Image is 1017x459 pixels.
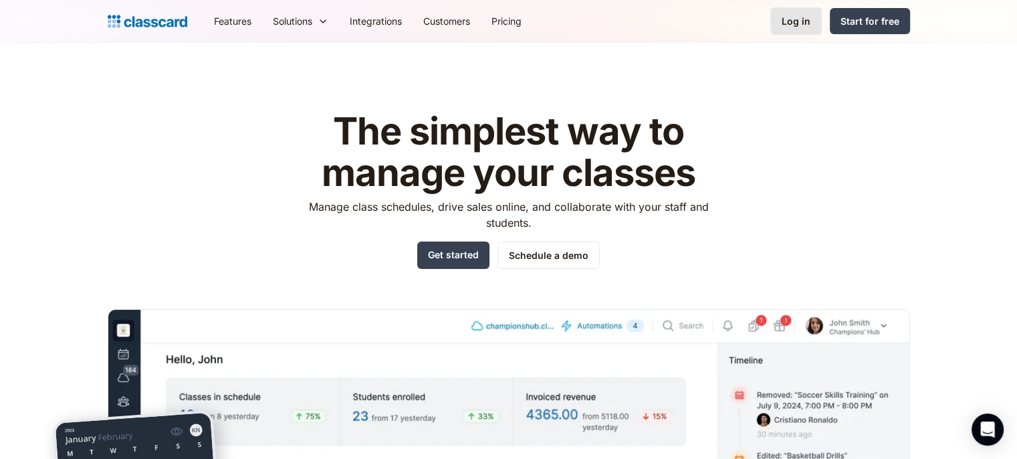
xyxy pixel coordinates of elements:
[339,6,413,36] a: Integrations
[108,12,187,31] a: home
[782,14,810,28] div: Log in
[972,414,1004,446] div: Open Intercom Messenger
[273,14,312,28] div: Solutions
[262,6,339,36] div: Solutions
[481,6,532,36] a: Pricing
[413,6,481,36] a: Customers
[203,6,262,36] a: Features
[296,111,721,193] h1: The simplest way to manage your classes
[840,14,899,28] div: Start for free
[770,7,822,35] a: Log in
[830,8,910,34] a: Start for free
[417,242,489,269] a: Get started
[296,199,721,231] p: Manage class schedules, drive sales online, and collaborate with your staff and students.
[497,242,600,269] a: Schedule a demo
